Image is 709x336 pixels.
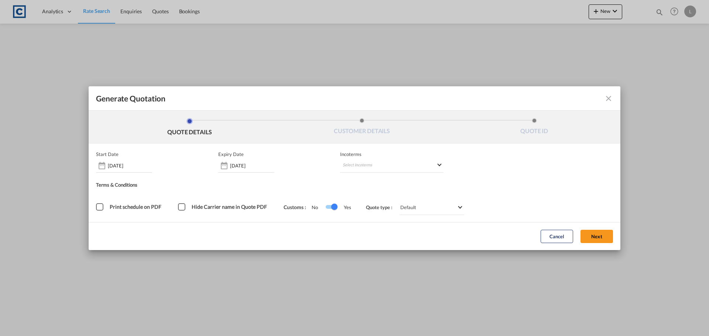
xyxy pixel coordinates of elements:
[218,151,244,157] p: Expiry Date
[604,94,613,103] md-icon: icon-close fg-AAA8AD cursor m-0
[192,204,267,210] span: Hide Carrier name in Quote PDF
[400,204,416,210] div: Default
[96,151,119,157] p: Start Date
[325,202,336,213] md-switch: Switch 1
[110,204,161,210] span: Print schedule on PDF
[108,163,152,169] input: Start date
[312,204,325,210] span: No
[276,118,448,138] li: CUSTOMER DETAILS
[284,204,312,210] span: Customs :
[340,151,443,157] span: Incoterms
[89,86,620,250] md-dialog: Generate QuotationQUOTE ...
[366,204,398,210] span: Quote type :
[178,204,269,211] md-checkbox: Hide Carrier name in Quote PDF
[96,204,163,211] md-checkbox: Print schedule on PDF
[103,118,276,138] li: QUOTE DETAILS
[336,204,351,210] span: Yes
[230,163,274,169] input: Expiry date
[96,182,354,191] div: Terms & Conditions
[541,230,573,243] button: Cancel
[96,94,165,103] span: Generate Quotation
[448,118,620,138] li: QUOTE ID
[580,230,613,243] button: Next
[340,159,443,173] md-select: Select Incoterms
